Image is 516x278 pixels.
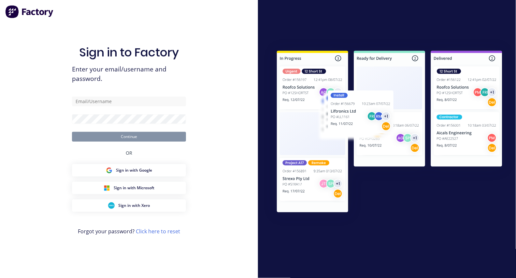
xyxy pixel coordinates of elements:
button: Continue [72,132,186,142]
span: Forgot your password? [78,227,180,235]
button: Microsoft Sign inSign in with Microsoft [72,182,186,194]
img: Factory [5,5,54,18]
img: Microsoft Sign in [104,185,110,191]
input: Email/Username [72,97,186,106]
a: Click here to reset [136,228,180,235]
span: Sign in with Xero [119,203,150,208]
img: Xero Sign in [108,202,115,209]
span: Sign in with Google [116,167,152,173]
span: Enter your email/username and password. [72,65,186,84]
button: Xero Sign inSign in with Xero [72,199,186,212]
h1: Sign in to Factory [79,45,179,59]
span: Sign in with Microsoft [114,185,155,191]
button: Google Sign inSign in with Google [72,164,186,177]
img: Google Sign in [106,167,112,174]
div: OR [126,142,132,164]
img: Sign in [263,38,516,227]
